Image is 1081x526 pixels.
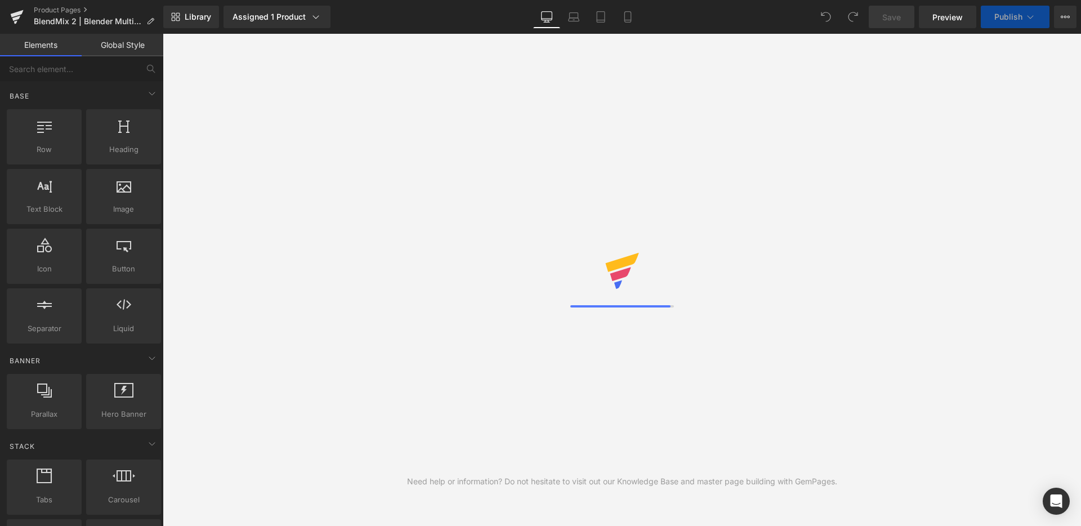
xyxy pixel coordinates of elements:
span: Image [90,203,158,215]
span: Separator [10,323,78,335]
a: Product Pages [34,6,163,15]
button: Undo [815,6,837,28]
a: Desktop [533,6,560,28]
a: Tablet [587,6,614,28]
span: Tabs [10,494,78,506]
a: New Library [163,6,219,28]
span: Library [185,12,211,22]
span: BlendMix 2 | Blender Multifunctional [34,17,142,26]
span: Publish [994,12,1022,21]
span: Liquid [90,323,158,335]
span: Stack [8,441,36,452]
button: Publish [981,6,1049,28]
a: Preview [919,6,976,28]
a: Mobile [614,6,641,28]
span: Text Block [10,203,78,215]
a: Global Style [82,34,163,56]
span: Carousel [90,494,158,506]
button: Redo [842,6,864,28]
a: Laptop [560,6,587,28]
span: Preview [932,11,963,23]
span: Heading [90,144,158,155]
div: Assigned 1 Product [233,11,321,23]
span: Row [10,144,78,155]
div: Open Intercom Messenger [1043,488,1070,515]
span: Icon [10,263,78,275]
span: Save [882,11,901,23]
span: Button [90,263,158,275]
button: More [1054,6,1076,28]
span: Parallax [10,408,78,420]
div: Need help or information? Do not hesitate to visit out our Knowledge Base and master page buildin... [407,475,837,488]
span: Hero Banner [90,408,158,420]
span: Base [8,91,30,101]
span: Banner [8,355,42,366]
